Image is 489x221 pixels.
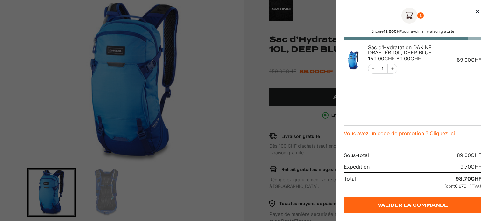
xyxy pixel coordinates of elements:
[396,55,421,62] bdi: 89.00
[344,130,456,136] a: Vous avez un code de promotion ? Cliquez ici.
[378,67,387,71] a: Modifier
[384,55,395,62] span: CHF
[471,176,481,182] span: CHF
[456,176,481,182] bdi: 98.70
[471,163,481,170] span: CHF
[471,152,481,158] span: CHF
[417,12,424,19] div: 1
[460,163,481,170] bdi: 9.70
[457,57,481,63] bdi: 89.00
[344,29,481,34] p: Encore pour avoir la livraison gratuite
[474,8,481,16] button: Fermer le panier
[368,44,432,56] span: Sac d'Hydratation DAKINE DRAFTER 10L, DEEP BLUE
[471,57,481,63] span: CHF
[464,184,472,189] span: CHF
[455,184,472,189] span: 6.67
[384,29,402,34] bdi: 11.00
[457,152,481,158] bdi: 89.00
[344,153,369,158] th: Sous-total
[387,64,397,73] button: Incrément
[410,55,421,62] span: CHF
[344,176,356,181] th: Total
[444,184,481,189] small: (dont TVA)
[368,64,378,73] button: Décrémentation
[394,29,402,34] span: CHF
[344,197,481,213] a: Valider la commande
[344,164,370,169] th: Expédition
[368,55,395,62] bdi: 159.00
